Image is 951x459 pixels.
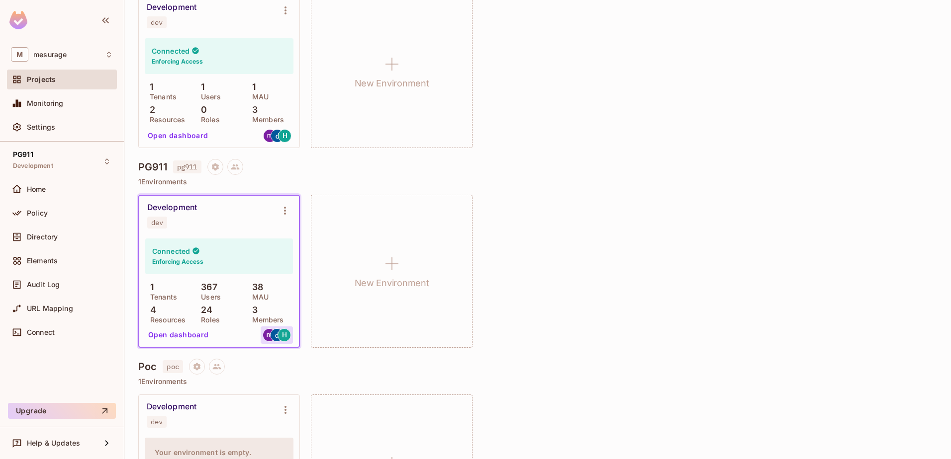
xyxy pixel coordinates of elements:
p: Resources [145,116,185,124]
div: Development [147,203,197,213]
p: 0 [196,105,207,115]
img: gcl911pg@gmail.com [271,329,283,341]
p: MAU [247,293,269,301]
p: 367 [196,282,217,292]
span: Settings [27,123,55,131]
h6: Enforcing Access [152,257,203,266]
p: Members [247,316,284,324]
p: Tenants [145,93,177,101]
p: 2 [145,105,155,115]
p: Roles [196,116,220,124]
button: Open dashboard [144,327,213,343]
p: 38 [247,282,263,292]
span: Audit Log [27,281,60,289]
span: Elements [27,257,58,265]
p: 3 [247,305,258,315]
p: Roles [196,316,220,324]
div: Development [147,2,196,12]
span: poc [163,360,183,373]
img: SReyMgAAAABJRU5ErkJggg== [9,11,27,29]
div: dev [151,418,163,426]
p: 1 [196,82,204,92]
p: 1 Environments [138,178,937,186]
h4: PG911 [138,161,167,173]
p: 1 [145,282,154,292]
button: Upgrade [8,403,116,419]
h4: Connected [152,46,190,56]
p: MAU [247,93,269,101]
h6: Enforcing Access [152,57,203,66]
span: M [11,47,28,62]
span: Help & Updates [27,439,80,447]
p: 1 [145,82,153,92]
span: Projects [27,76,56,83]
span: Home [27,185,46,193]
img: mathieuhameljob@gmail.com [264,130,276,142]
p: 1 Environments [138,378,937,385]
span: Policy [27,209,48,217]
span: Connect [27,328,55,336]
span: Project settings [207,164,223,173]
h4: Your environment is empty. [155,448,284,457]
p: 1 [247,82,256,92]
span: PG911 [13,151,33,158]
p: Resources [145,316,186,324]
button: Environment settings [276,0,295,20]
button: Environment settings [275,201,295,221]
h1: New Environment [355,276,429,291]
p: 3 [247,105,258,115]
img: mathieuhameljob@gmail.com [263,329,276,341]
span: H [282,331,287,338]
span: URL Mapping [27,305,73,312]
p: Members [247,116,284,124]
span: pg911 [173,160,201,173]
p: Tenants [145,293,177,301]
div: dev [151,219,163,227]
span: H [283,132,287,139]
p: 24 [196,305,212,315]
span: Development [13,162,53,170]
img: gcl911pg@gmail.com [271,130,284,142]
span: Project settings [189,364,205,373]
p: 4 [145,305,156,315]
div: dev [151,18,163,26]
h4: Poc [138,361,157,373]
p: Users [196,293,221,301]
button: Open dashboard [144,128,212,144]
span: Directory [27,233,58,241]
span: Monitoring [27,99,64,107]
h4: Connected [152,246,190,256]
div: Development [147,402,196,412]
h1: New Environment [355,76,429,91]
button: Environment settings [276,400,295,420]
span: Workspace: mesurage [33,51,67,59]
p: Users [196,93,221,101]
